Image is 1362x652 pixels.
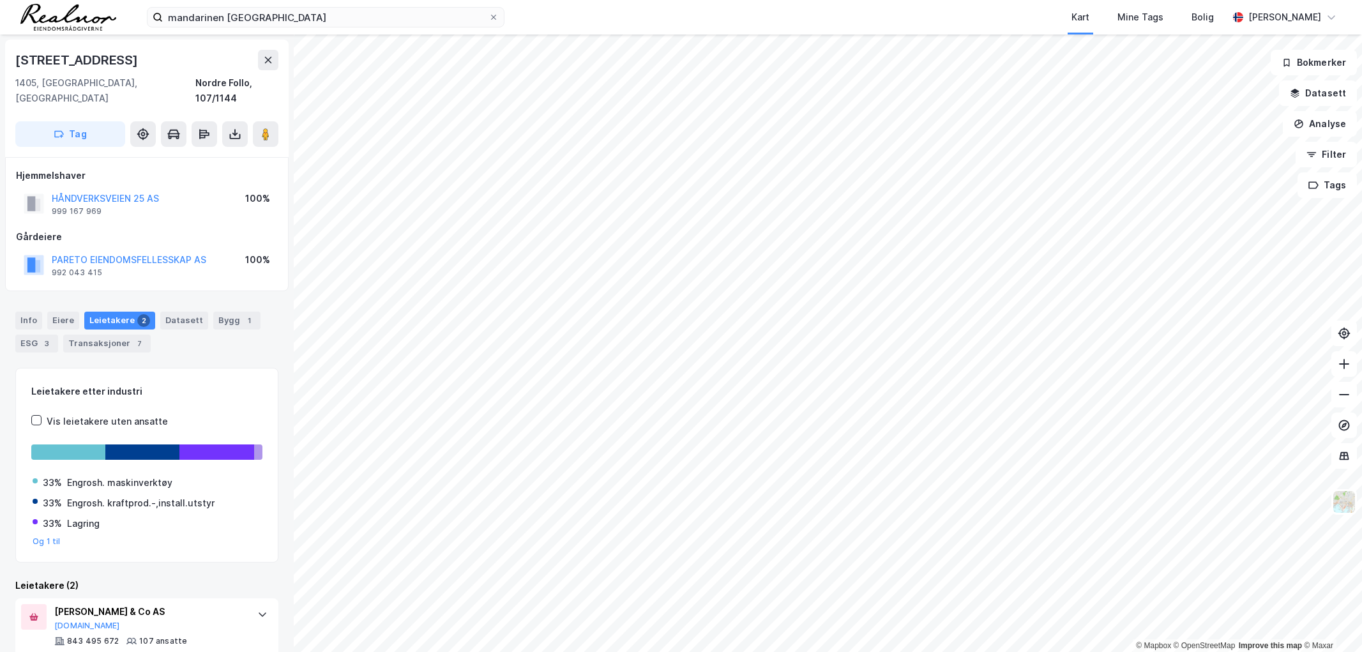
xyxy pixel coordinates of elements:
div: ESG [15,335,58,353]
div: Info [15,312,42,330]
div: 100% [245,252,270,268]
div: Engrosh. kraftprod.-,install.utstyr [67,496,215,511]
div: 33% [43,475,62,490]
a: OpenStreetMap [1174,641,1236,650]
div: 2 [137,314,150,327]
div: 100% [245,191,270,206]
a: Mapbox [1136,641,1171,650]
div: Nordre Follo, 107/1144 [195,75,278,106]
button: Og 1 til [33,536,61,547]
div: 999 167 969 [52,206,102,216]
button: [DOMAIN_NAME] [54,621,120,631]
button: Datasett [1279,80,1357,106]
div: Leietakere [84,312,155,330]
button: Analyse [1283,111,1357,137]
div: Engrosh. maskinverktøy [67,475,172,490]
div: Kart [1071,10,1089,25]
div: 843 495 672 [67,636,119,646]
div: 1 [243,314,255,327]
button: Tag [15,121,125,147]
div: Hjemmelshaver [16,168,278,183]
div: [STREET_ADDRESS] [15,50,140,70]
iframe: Chat Widget [1298,591,1362,652]
div: 33% [43,496,62,511]
div: Lagring [67,516,100,531]
div: Leietakere etter industri [31,384,262,399]
button: Bokmerker [1271,50,1357,75]
div: 107 ansatte [139,636,187,646]
img: realnor-logo.934646d98de889bb5806.png [20,4,116,31]
div: [PERSON_NAME] [1248,10,1321,25]
img: Z [1332,490,1356,514]
div: Transaksjoner [63,335,151,353]
div: Mine Tags [1117,10,1163,25]
div: 33% [43,516,62,531]
div: Vis leietakere uten ansatte [47,414,168,429]
div: Kontrollprogram for chat [1298,591,1362,652]
div: Bygg [213,312,261,330]
button: Filter [1296,142,1357,167]
div: 7 [133,337,146,350]
div: Leietakere (2) [15,578,278,593]
div: 1405, [GEOGRAPHIC_DATA], [GEOGRAPHIC_DATA] [15,75,195,106]
div: 3 [40,337,53,350]
a: Improve this map [1239,641,1302,650]
div: Datasett [160,312,208,330]
div: 992 043 415 [52,268,102,278]
div: Bolig [1192,10,1214,25]
div: [PERSON_NAME] & Co AS [54,604,245,619]
input: Søk på adresse, matrikkel, gårdeiere, leietakere eller personer [163,8,488,27]
div: Gårdeiere [16,229,278,245]
button: Tags [1298,172,1357,198]
div: Eiere [47,312,79,330]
